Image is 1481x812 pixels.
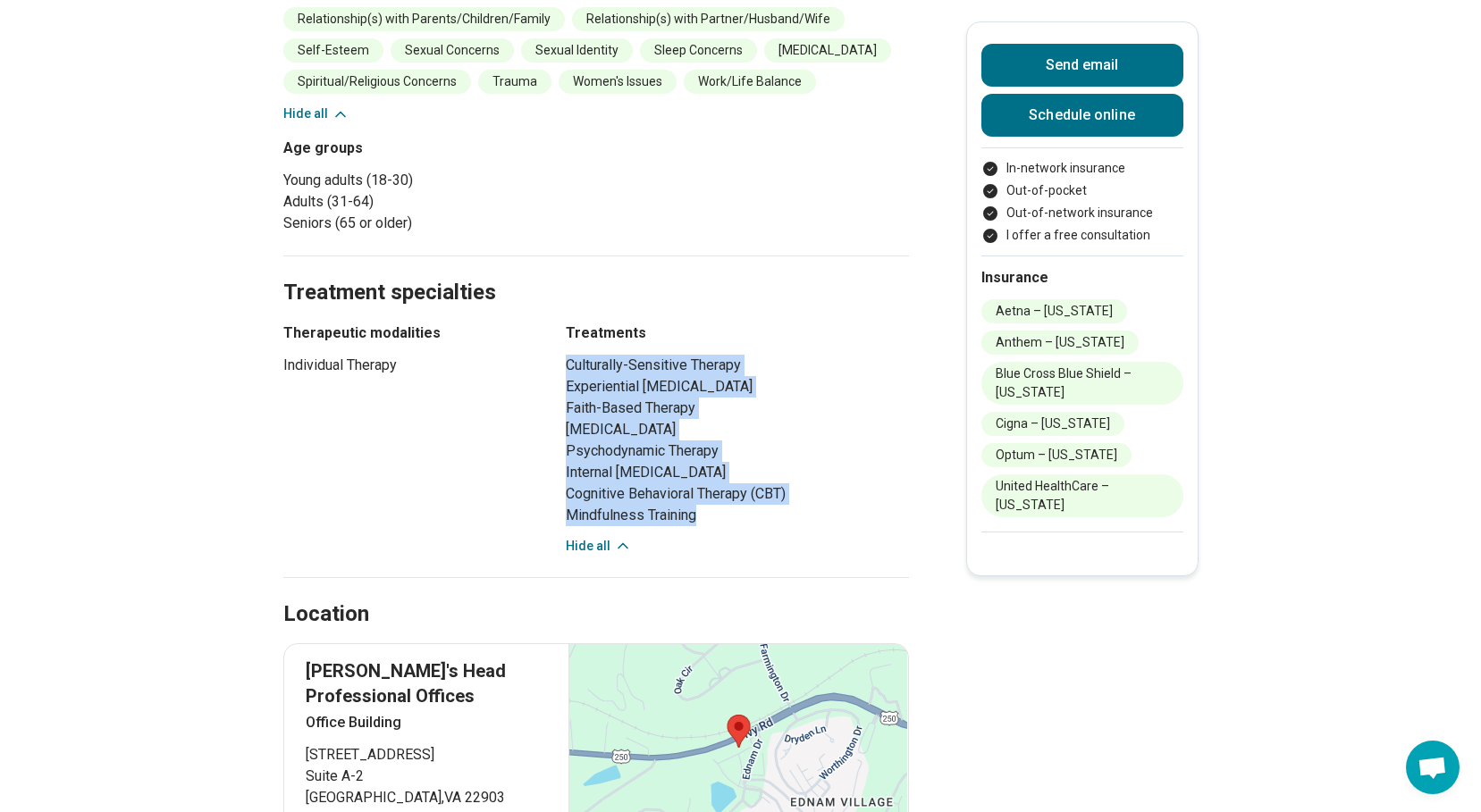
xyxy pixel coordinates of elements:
[981,267,1183,289] h2: Insurance
[566,355,909,376] li: Culturally-Sensitive Therapy
[306,658,548,708] p: [PERSON_NAME]'s Head Professional Offices
[566,376,909,398] li: Experiential [MEDICAL_DATA]
[283,70,471,94] li: Spiritual/Religious Concerns
[981,226,1183,245] li: I offer a free consultation
[981,412,1124,436] li: Cigna – [US_STATE]
[566,462,909,483] li: Internal [MEDICAL_DATA]
[981,44,1183,87] button: Send email
[566,440,909,462] li: Psychodynamic Therapy
[566,505,909,526] li: Mindfulness Training
[640,38,757,63] li: Sleep Concerns
[283,38,383,63] li: Self-Esteem
[981,362,1183,405] li: Blue Cross Blue Shield – [US_STATE]
[1406,741,1460,794] div: Open chat
[283,138,589,159] h3: Age groups
[566,322,909,344] h3: Treatments
[306,766,548,787] span: Suite A-2
[306,787,548,808] span: [GEOGRAPHIC_DATA] , VA 22903
[572,7,845,31] li: Relationship(s) with Partner/Husband/Wife
[559,70,677,94] li: Women's Issues
[566,537,632,556] button: Hide all
[566,483,909,505] li: Cognitive Behavioral Therapy (CBT)
[981,204,1183,222] li: Out-of-network insurance
[283,322,534,344] h3: Therapeutic modalities
[391,38,514,63] li: Sexual Concerns
[981,159,1183,178] li: In-network insurance
[521,38,633,63] li: Sexual Identity
[306,712,548,733] p: Office Building
[566,419,909,440] li: [MEDICAL_DATA]
[283,213,589,234] li: Seniors (65 or older)
[283,355,534,376] li: Individual Therapy
[306,744,548,766] span: [STREET_ADDRESS]
[283,105,349,123] button: Hide all
[283,7,565,31] li: Relationship(s) with Parents/Children/Family
[764,38,891,63] li: [MEDICAL_DATA]
[981,94,1183,137] a: Schedule online
[283,170,589,191] li: Young adults (18-30)
[283,191,589,213] li: Adults (31-64)
[981,159,1183,245] ul: Payment options
[981,443,1132,467] li: Optum – [US_STATE]
[478,70,551,94] li: Trauma
[981,181,1183,200] li: Out-of-pocket
[283,599,369,630] h2: Location
[283,235,909,308] h2: Treatment specialties
[981,299,1127,323] li: Aetna – [US_STATE]
[566,398,909,419] li: Faith-Based Therapy
[981,331,1139,355] li: Anthem – [US_STATE]
[684,70,816,94] li: Work/Life Balance
[981,474,1183,517] li: United HealthCare – [US_STATE]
